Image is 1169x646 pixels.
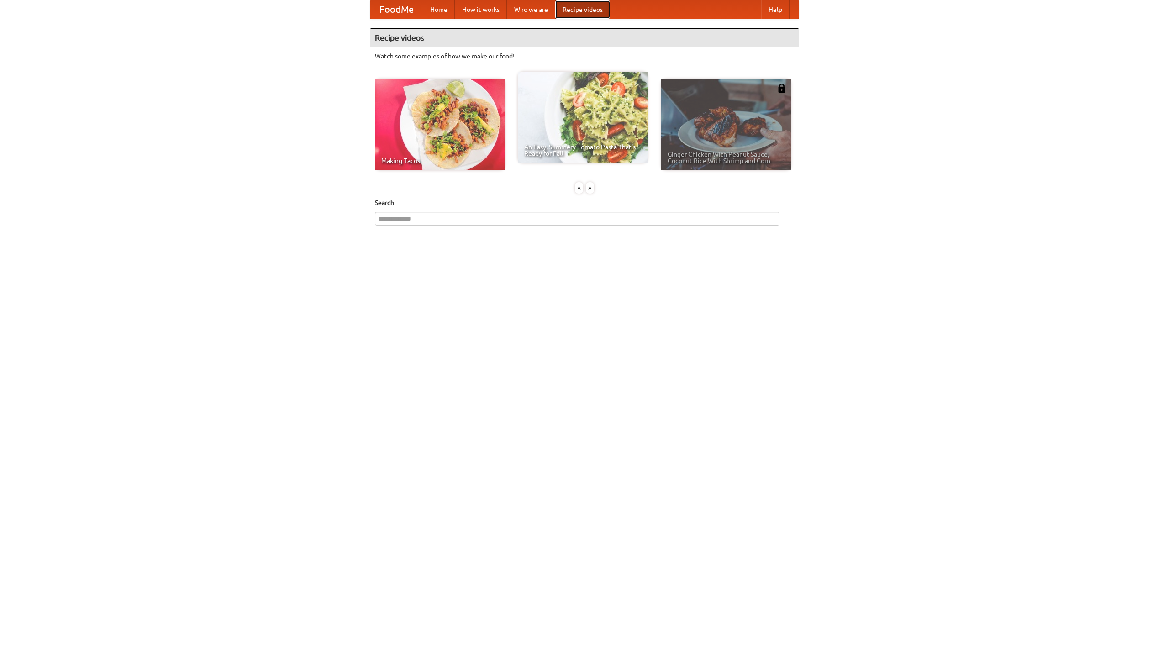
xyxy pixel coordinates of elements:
a: Who we are [507,0,555,19]
p: Watch some examples of how we make our food! [375,52,794,61]
a: Home [423,0,455,19]
a: FoodMe [370,0,423,19]
a: An Easy, Summery Tomato Pasta That's Ready for Fall [518,72,648,163]
div: » [586,182,594,194]
span: An Easy, Summery Tomato Pasta That's Ready for Fall [524,144,641,157]
a: Making Tacos [375,79,505,170]
a: Help [761,0,790,19]
h5: Search [375,198,794,207]
span: Making Tacos [381,158,498,164]
a: Recipe videos [555,0,610,19]
h4: Recipe videos [370,29,799,47]
a: How it works [455,0,507,19]
div: « [575,182,583,194]
img: 483408.png [777,84,786,93]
